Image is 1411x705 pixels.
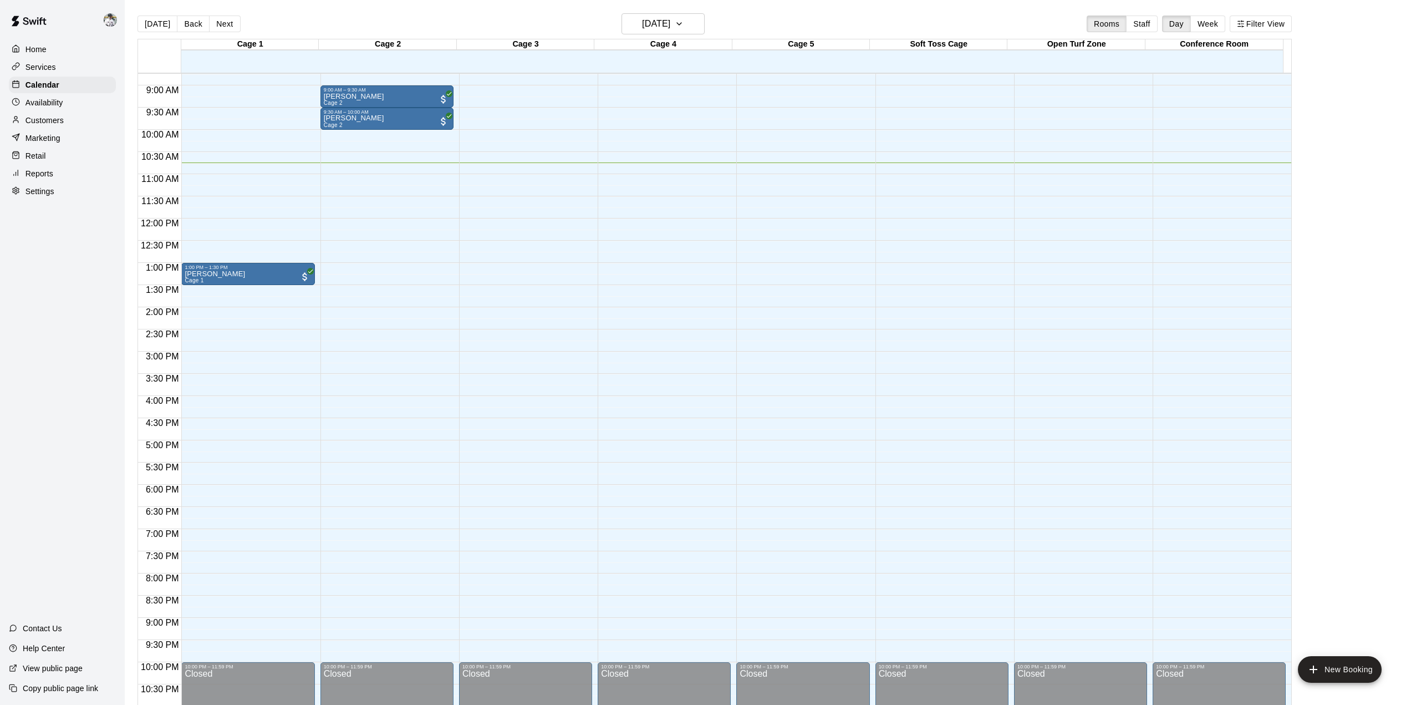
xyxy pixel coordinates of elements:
div: 10:00 PM – 11:59 PM [740,664,866,670]
span: All customers have paid [438,94,449,105]
span: 2:30 PM [143,329,182,339]
p: Services [26,62,56,73]
div: 1:00 PM – 1:30 PM: Brad Carthy [181,263,314,285]
a: Retail [9,148,116,164]
div: 10:00 PM – 11:59 PM [879,664,1005,670]
div: Conference Room [1145,39,1283,50]
div: 10:00 PM – 11:59 PM [185,664,311,670]
span: 10:30 AM [139,152,182,161]
a: Services [9,59,116,75]
span: 2:00 PM [143,307,182,317]
div: Cage 2 [319,39,456,50]
span: 3:00 PM [143,352,182,361]
span: 9:30 PM [143,640,182,650]
span: 11:30 AM [139,196,182,206]
div: 10:00 PM – 11:59 PM [1156,664,1282,670]
p: Settings [26,186,54,197]
div: 10:00 PM – 11:59 PM [462,664,589,670]
span: 10:00 AM [139,130,182,139]
p: Help Center [23,643,65,654]
span: 9:00 AM [144,85,182,95]
span: All customers have paid [299,271,310,282]
button: [DATE] [137,16,177,32]
span: 3:30 PM [143,374,182,383]
div: Cage 3 [457,39,594,50]
div: 9:00 AM – 9:30 AM: Amanda Rosenthal [320,85,454,108]
span: 5:00 PM [143,440,182,450]
span: 4:30 PM [143,418,182,428]
div: Soft Toss Cage [870,39,1007,50]
a: Customers [9,112,116,129]
div: 1:00 PM – 1:30 PM [185,265,311,270]
button: Next [209,16,240,32]
span: 8:30 PM [143,596,182,605]
button: Filter View [1230,16,1292,32]
div: Justin Dunning [101,9,125,31]
p: Calendar [26,79,59,90]
div: 9:30 AM – 10:00 AM: Amanda Rosenthal [320,108,454,130]
span: 10:00 PM [138,662,181,672]
span: 9:00 PM [143,618,182,627]
a: Reports [9,165,116,182]
span: 5:30 PM [143,463,182,472]
div: 10:00 PM – 11:59 PM [324,664,450,670]
span: 12:30 PM [138,241,181,250]
div: 10:00 PM – 11:59 PM [1017,664,1144,670]
button: Back [177,16,210,32]
p: Marketing [26,133,60,144]
div: Cage 1 [181,39,319,50]
button: add [1298,656,1382,683]
a: Settings [9,183,116,200]
p: Customers [26,115,64,126]
button: Day [1162,16,1191,32]
span: Cage 2 [324,122,343,128]
a: Calendar [9,77,116,93]
button: [DATE] [622,13,705,34]
div: Cage 4 [594,39,732,50]
span: Cage 2 [324,100,343,106]
div: Cage 5 [732,39,870,50]
button: Week [1190,16,1225,32]
button: Rooms [1087,16,1127,32]
span: 7:30 PM [143,551,182,561]
span: 6:00 PM [143,485,182,494]
p: Reports [26,168,53,179]
span: 6:30 PM [143,507,182,516]
h6: [DATE] [642,16,670,32]
span: 9:30 AM [144,108,182,117]
div: 9:30 AM – 10:00 AM [324,109,450,115]
a: Marketing [9,130,116,146]
span: 8:00 PM [143,574,182,583]
a: Home [9,41,116,58]
p: Contact Us [23,623,62,634]
button: Staff [1126,16,1158,32]
p: Availability [26,97,63,108]
div: Open Turf Zone [1007,39,1145,50]
a: Availability [9,94,116,111]
span: 1:00 PM [143,263,182,272]
p: Retail [26,150,46,161]
span: 7:00 PM [143,529,182,539]
span: 10:30 PM [138,684,181,694]
p: View public page [23,663,83,674]
div: 9:00 AM – 9:30 AM [324,87,450,93]
span: All customers have paid [438,116,449,127]
span: 11:00 AM [139,174,182,184]
span: 1:30 PM [143,285,182,295]
span: 4:00 PM [143,396,182,405]
img: Justin Dunning [104,13,117,27]
span: Cage 1 [185,277,203,283]
p: Copy public page link [23,683,98,694]
span: 12:00 PM [138,219,181,228]
div: 10:00 PM – 11:59 PM [601,664,727,670]
p: Home [26,44,47,55]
